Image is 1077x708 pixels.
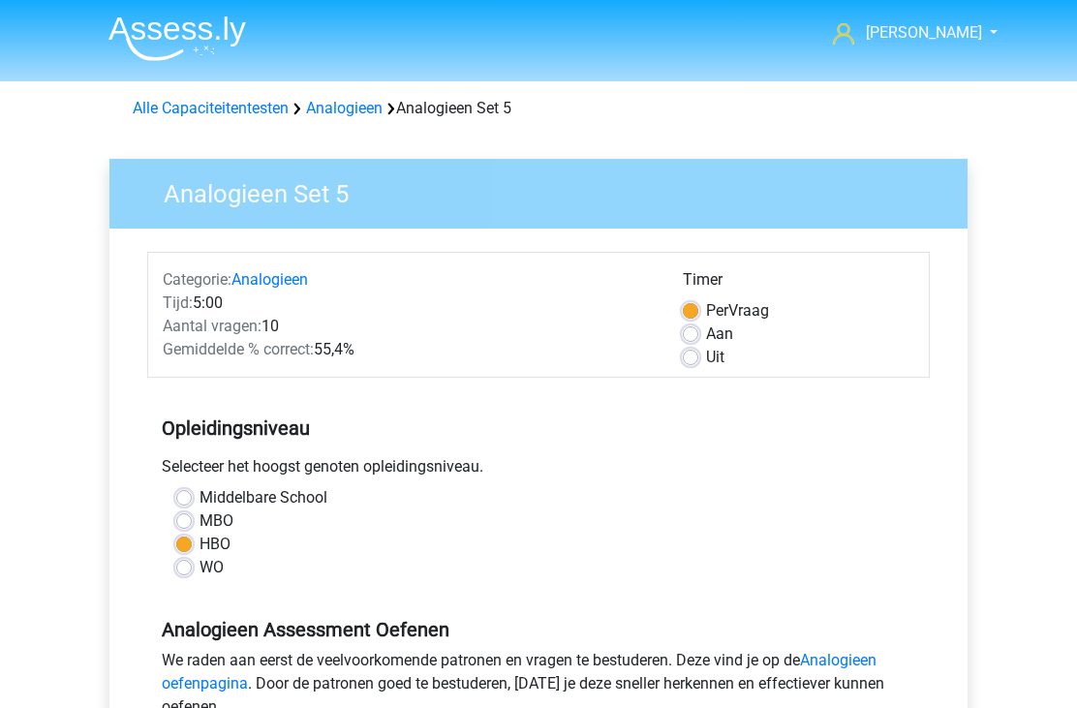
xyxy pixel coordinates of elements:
a: [PERSON_NAME] [825,21,984,45]
a: Alle Capaciteitentesten [133,99,289,117]
span: Aantal vragen: [163,317,262,335]
span: Categorie: [163,270,231,289]
label: Vraag [706,299,769,323]
div: Analogieen Set 5 [125,97,952,120]
a: Analogieen [231,270,308,289]
div: 10 [148,315,668,338]
label: Aan [706,323,733,346]
div: 5:00 [148,292,668,315]
label: Middelbare School [200,486,327,509]
div: 55,4% [148,338,668,361]
img: Assessly [108,15,246,61]
label: MBO [200,509,233,533]
span: Gemiddelde % correct: [163,340,314,358]
label: Uit [706,346,724,369]
h5: Analogieen Assessment Oefenen [162,618,915,641]
div: Timer [683,268,914,299]
span: [PERSON_NAME] [866,23,982,42]
span: Tijd: [163,293,193,312]
a: Analogieen [306,99,383,117]
div: Selecteer het hoogst genoten opleidingsniveau. [147,455,930,486]
h3: Analogieen Set 5 [140,171,953,209]
label: WO [200,556,224,579]
span: Per [706,301,728,320]
label: HBO [200,533,231,556]
h5: Opleidingsniveau [162,409,915,447]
